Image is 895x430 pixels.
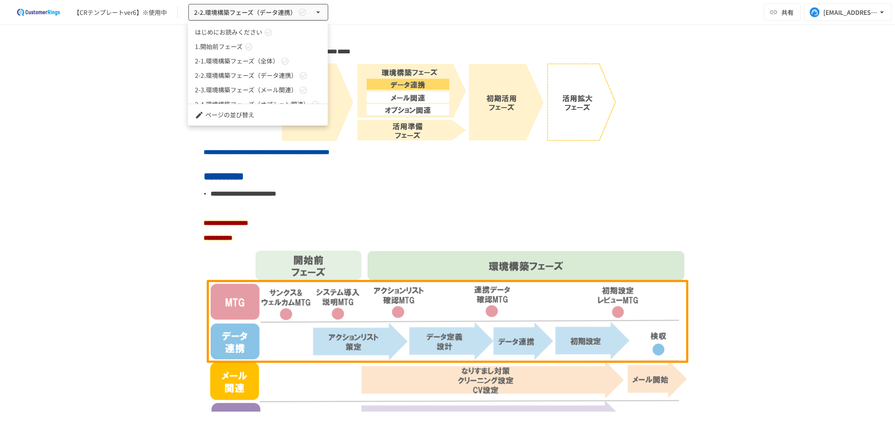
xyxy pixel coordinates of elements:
[195,85,297,94] span: 2-3.環境構築フェーズ（メール関連）
[195,56,279,66] span: 2-1.環境構築フェーズ（全体）
[195,28,262,37] span: はじめにお読みください
[188,108,328,122] li: ページの並び替え
[195,100,309,109] span: 2-4.環境構築フェーズ（オプション関連）
[195,71,297,80] span: 2-2.環境構築フェーズ（データ連携）
[195,42,243,51] span: 1.開始前フェーズ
